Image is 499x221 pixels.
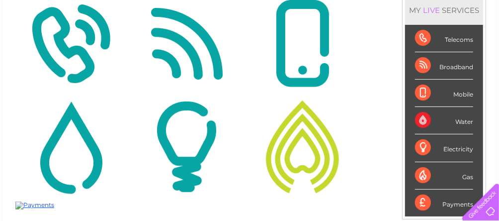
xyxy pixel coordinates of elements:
div: Water [415,107,473,134]
a: Log out [466,42,490,50]
a: Water [324,42,343,50]
img: Electricity [131,99,242,195]
div: Telecoms [415,25,473,52]
div: Gas [415,162,473,190]
div: LIVE [421,5,442,15]
img: logo.png [17,26,68,56]
a: 0333 014 3131 [312,5,380,17]
div: Clear Business is a trading name of Verastar Limited (registered in [GEOGRAPHIC_DATA] No. 3667643... [2,5,472,48]
div: Payments [415,190,473,217]
div: Electricity [415,134,473,162]
div: Mobile [415,80,473,107]
img: Water [15,99,126,195]
a: Energy [349,42,371,50]
img: Gas [247,99,358,195]
div: Broadband [415,52,473,80]
img: Payments [15,202,54,210]
a: Contact [433,42,457,50]
a: Telecoms [377,42,407,50]
a: Blog [413,42,427,50]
